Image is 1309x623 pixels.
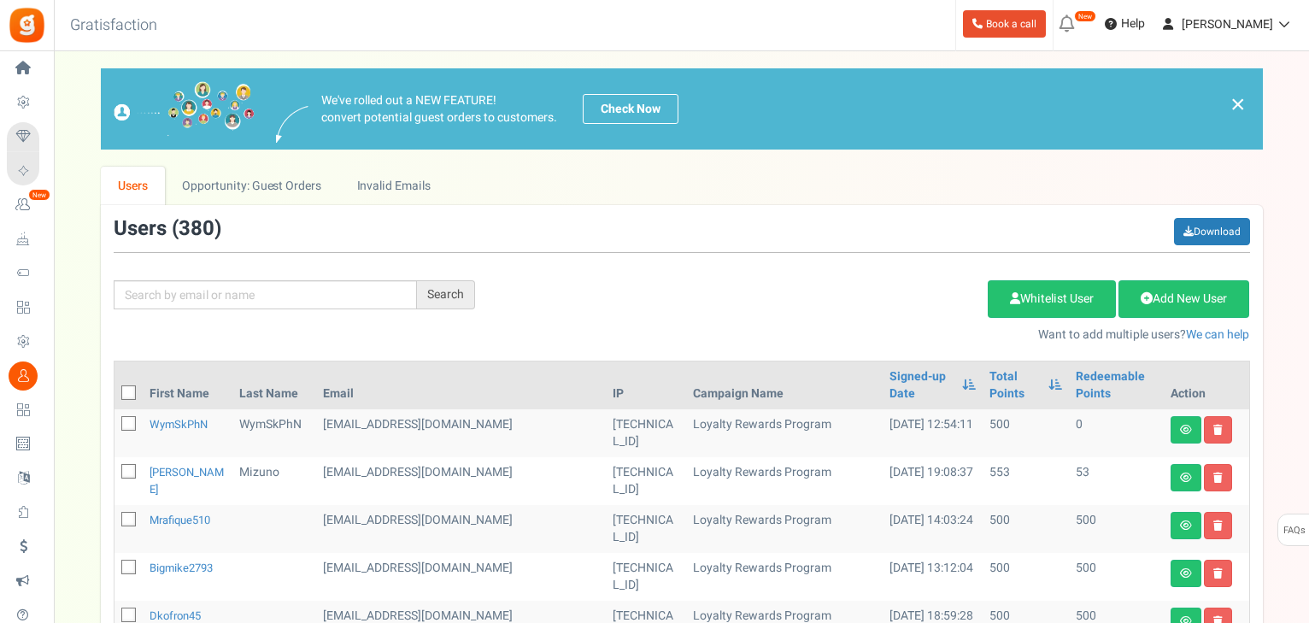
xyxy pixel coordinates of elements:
[28,189,50,201] em: New
[316,457,606,505] td: customer
[1074,10,1096,22] em: New
[1186,326,1249,344] a: We can help
[606,553,686,601] td: [TECHNICAL_ID]
[179,214,214,244] span: 380
[143,361,233,409] th: First Name
[114,81,255,137] img: images
[983,553,1069,601] td: 500
[501,326,1250,344] p: Want to add multiple users?
[316,505,606,553] td: customer
[1076,368,1157,403] a: Redeemable Points
[8,6,46,44] img: Gratisfaction
[686,409,883,457] td: Loyalty Rewards Program
[150,416,208,432] a: WymSkPhN
[1230,94,1246,115] a: ×
[321,92,557,126] p: We've rolled out a NEW FEATURE! convert potential guest orders to customers.
[150,560,213,576] a: bigmike2793
[51,9,176,43] h3: Gratisfaction
[988,280,1116,318] a: Whitelist User
[686,505,883,553] td: Loyalty Rewards Program
[883,457,983,505] td: [DATE] 19:08:37
[1180,520,1192,531] i: View details
[983,409,1069,457] td: 500
[165,167,338,205] a: Opportunity: Guest Orders
[686,457,883,505] td: Loyalty Rewards Program
[1118,280,1249,318] a: Add New User
[1180,425,1192,435] i: View details
[1117,15,1145,32] span: Help
[1069,553,1164,601] td: 500
[883,553,983,601] td: [DATE] 13:12:04
[606,409,686,457] td: [TECHNICAL_ID]
[1213,473,1223,483] i: Delete user
[101,167,166,205] a: Users
[276,106,308,143] img: images
[1283,514,1306,547] span: FAQs
[1098,10,1152,38] a: Help
[232,361,316,409] th: Last Name
[1069,457,1164,505] td: 53
[883,409,983,457] td: [DATE] 12:54:11
[606,361,686,409] th: IP
[583,94,678,124] a: Check Now
[1069,409,1164,457] td: 0
[150,464,224,497] a: [PERSON_NAME]
[983,505,1069,553] td: 500
[316,553,606,601] td: customer
[316,409,606,457] td: [EMAIL_ADDRESS][DOMAIN_NAME]
[316,361,606,409] th: Email
[150,512,210,528] a: mrafique510
[883,505,983,553] td: [DATE] 14:03:24
[989,368,1040,403] a: Total Points
[114,280,417,309] input: Search by email or name
[686,361,883,409] th: Campaign Name
[963,10,1046,38] a: Book a call
[1213,520,1223,531] i: Delete user
[686,553,883,601] td: Loyalty Rewards Program
[232,457,316,505] td: Mizuno
[889,368,954,403] a: Signed-up Date
[1180,473,1192,483] i: View details
[1164,361,1249,409] th: Action
[606,457,686,505] td: [TECHNICAL_ID]
[7,191,46,220] a: New
[339,167,448,205] a: Invalid Emails
[1174,218,1250,245] a: Download
[1182,15,1273,33] span: [PERSON_NAME]
[417,280,475,309] div: Search
[114,218,221,240] h3: Users ( )
[1180,568,1192,579] i: View details
[232,409,316,457] td: WymSkPhN
[983,457,1069,505] td: 553
[1213,425,1223,435] i: Delete user
[1069,505,1164,553] td: 500
[606,505,686,553] td: [TECHNICAL_ID]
